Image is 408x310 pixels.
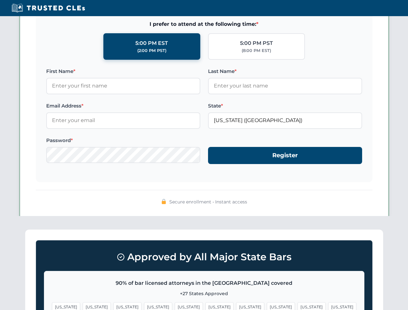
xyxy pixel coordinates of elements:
[161,199,166,204] img: 🔒
[10,3,87,13] img: Trusted CLEs
[242,47,271,54] div: (8:00 PM EST)
[169,198,247,205] span: Secure enrollment • Instant access
[208,102,362,110] label: State
[44,248,364,266] h3: Approved by All Major State Bars
[46,112,200,129] input: Enter your email
[208,67,362,75] label: Last Name
[46,102,200,110] label: Email Address
[137,47,166,54] div: (2:00 PM PST)
[52,290,356,297] p: +27 States Approved
[240,39,273,47] div: 5:00 PM PST
[208,112,362,129] input: Florida (FL)
[46,137,200,144] label: Password
[52,279,356,287] p: 90% of bar licensed attorneys in the [GEOGRAPHIC_DATA] covered
[46,78,200,94] input: Enter your first name
[208,147,362,164] button: Register
[208,78,362,94] input: Enter your last name
[46,67,200,75] label: First Name
[46,20,362,28] span: I prefer to attend at the following time:
[135,39,168,47] div: 5:00 PM EST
